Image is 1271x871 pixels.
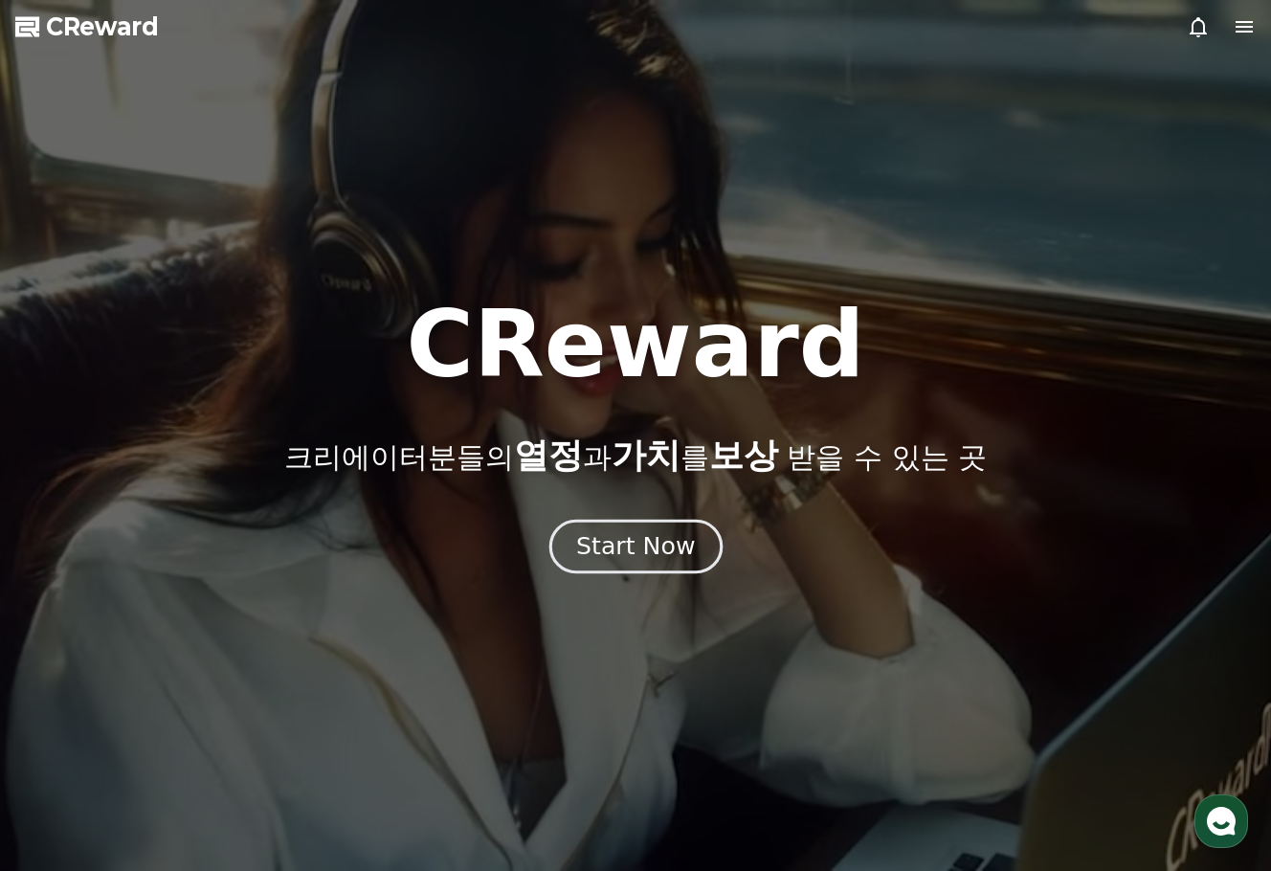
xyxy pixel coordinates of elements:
span: CReward [46,11,159,42]
a: CReward [15,11,159,42]
h1: CReward [406,299,864,391]
a: 대화 [126,607,247,655]
span: 보상 [709,435,778,475]
span: 홈 [60,636,72,651]
span: 가치 [612,435,680,475]
a: 설정 [247,607,368,655]
span: 열정 [514,435,583,475]
a: Start Now [553,540,719,558]
button: Start Now [548,520,722,574]
p: 크리에이터분들의 과 를 받을 수 있는 곳 [284,436,987,475]
div: Start Now [576,530,695,563]
a: 홈 [6,607,126,655]
span: 대화 [175,636,198,652]
span: 설정 [296,636,319,651]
